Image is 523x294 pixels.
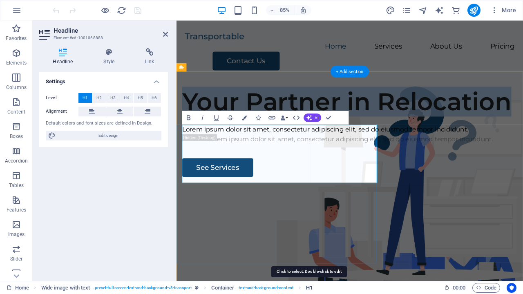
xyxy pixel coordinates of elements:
[78,93,92,103] button: H1
[92,93,106,103] button: H2
[6,35,27,42] p: Favorites
[106,93,120,103] button: H3
[278,5,291,15] h6: 85%
[237,283,293,293] span: . text-and-background-content
[46,93,78,103] label: Level
[458,285,460,291] span: :
[266,5,295,15] button: 85%
[386,6,395,15] i: Design (Ctrl+Alt+Y)
[10,133,23,140] p: Boxes
[46,107,78,116] label: Alignment
[472,283,500,293] button: Code
[467,4,481,17] button: publish
[315,116,318,120] span: AI
[41,283,313,293] nav: breadcrumb
[195,285,199,290] i: This element is a customizable preset
[58,131,159,140] span: Edit design
[46,120,161,127] div: Default colors and font sizes are defined in Design.
[331,65,369,77] div: + Add section
[90,48,132,65] h4: Style
[444,283,466,293] h6: Session time
[8,231,25,238] p: Images
[469,6,478,15] i: Publish
[402,5,412,15] button: pages
[306,283,313,293] span: H1
[451,6,460,15] i: Commerce
[435,5,445,15] button: text_generator
[124,93,129,103] span: H4
[10,256,23,262] p: Slider
[238,111,251,125] button: Colors
[182,111,195,125] button: Bold (Ctrl+B)
[252,111,265,125] button: Icons
[507,283,516,293] button: Usercentrics
[290,111,303,125] button: HTML
[93,283,192,293] span: . preset-fullscreen-text-and-background-v3-transport
[83,93,88,103] span: H1
[418,6,428,15] i: Navigator
[7,78,401,113] h1: Your Partner in Relocation
[299,7,307,14] i: On resize automatically adjust zoom level to fit chosen device.
[39,72,168,87] h4: Settings
[96,93,102,103] span: H2
[9,182,24,189] p: Tables
[100,5,110,15] button: Click here to leave preview mode and continue editing
[110,93,116,103] span: H3
[386,5,396,15] button: design
[211,283,234,293] span: Click to select. Double-click to edit
[476,283,496,293] span: Code
[266,111,279,125] button: Link
[435,6,444,15] i: AI Writer
[6,84,27,91] p: Columns
[116,5,126,15] button: reload
[418,5,428,15] button: navigator
[224,111,237,125] button: Strikethrough
[152,93,157,103] span: H6
[210,111,223,125] button: Underline (Ctrl+U)
[490,6,516,14] span: More
[196,111,209,125] button: Italic (Ctrl+I)
[487,4,519,17] button: More
[5,158,28,164] p: Accordion
[46,131,161,140] button: Edit design
[54,34,152,42] h3: Element #ed-1001068888
[402,6,411,15] i: Pages (Ctrl+Alt+S)
[304,114,321,122] button: AI
[117,6,126,15] i: Reload page
[138,93,143,103] span: H5
[453,283,465,293] span: 00 00
[322,111,335,125] button: Confirm (Ctrl+⏎)
[6,60,27,66] p: Elements
[132,48,168,65] h4: Link
[54,27,168,34] h2: Headline
[279,111,289,125] button: Data Bindings
[7,109,25,115] p: Content
[451,5,461,15] button: commerce
[134,93,147,103] button: H5
[120,93,134,103] button: H4
[148,93,161,103] button: H6
[39,48,90,65] h4: Headline
[41,283,90,293] span: Click to select. Double-click to edit
[7,207,26,213] p: Features
[7,283,29,293] a: Click to cancel selection. Double-click to open Pages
